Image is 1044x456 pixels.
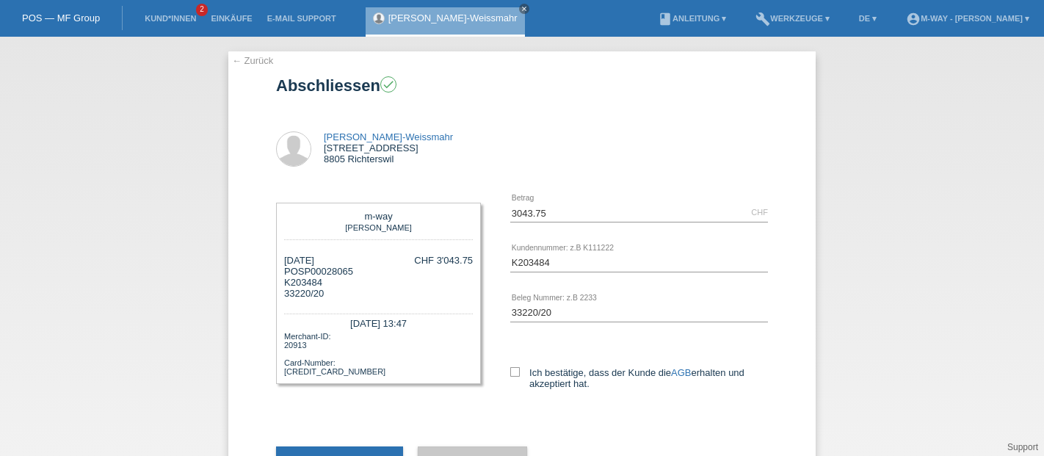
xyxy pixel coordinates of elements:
[671,367,691,378] a: AGB
[852,14,884,23] a: DE ▾
[650,14,733,23] a: bookAnleitung ▾
[288,211,469,222] div: m-way
[414,255,473,266] div: CHF 3'043.75
[1007,442,1038,452] a: Support
[196,4,208,16] span: 2
[658,12,673,26] i: book
[284,288,324,299] span: 33220/20
[137,14,203,23] a: Kund*innen
[906,12,921,26] i: account_circle
[519,4,529,14] a: close
[510,367,768,389] label: Ich bestätige, dass der Kunde die erhalten und akzeptiert hat.
[260,14,344,23] a: E-Mail Support
[288,222,469,232] div: [PERSON_NAME]
[232,55,273,66] a: ← Zurück
[284,330,473,376] div: Merchant-ID: 20913 Card-Number: [CREDIT_CARD_NUMBER]
[284,277,322,288] span: K203484
[284,314,473,330] div: [DATE] 13:47
[388,12,518,23] a: [PERSON_NAME]-Weissmahr
[382,78,395,91] i: check
[748,14,837,23] a: buildWerkzeuge ▾
[324,131,453,142] a: [PERSON_NAME]-Weissmahr
[203,14,259,23] a: Einkäufe
[521,5,528,12] i: close
[899,14,1037,23] a: account_circlem-way - [PERSON_NAME] ▾
[751,208,768,217] div: CHF
[22,12,100,23] a: POS — MF Group
[284,255,353,299] div: [DATE] POSP00028065
[276,76,768,95] h1: Abschliessen
[324,131,453,164] div: [STREET_ADDRESS] 8805 Richterswil
[755,12,770,26] i: build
